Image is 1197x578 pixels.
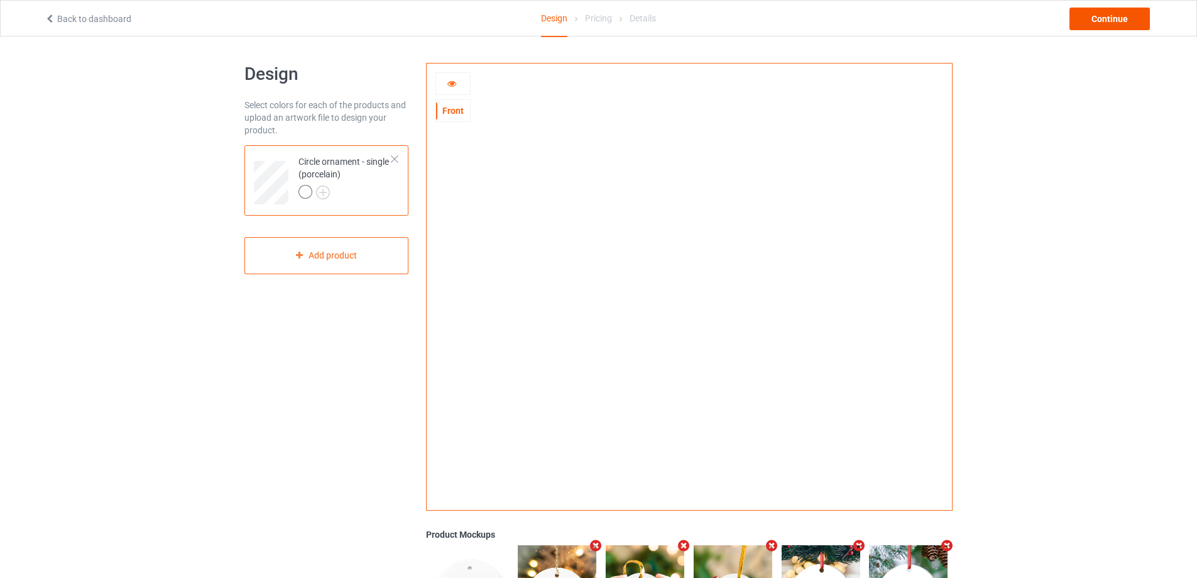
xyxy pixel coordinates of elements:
i: Remove mockup [939,539,955,552]
div: Select colors for each of the products and upload an artwork file to design your product. [244,99,408,136]
i: Remove mockup [851,539,867,552]
div: Design [541,1,567,37]
i: Remove mockup [763,539,779,552]
div: Continue [1069,8,1150,30]
div: Product Mockups [426,528,953,541]
div: Circle ornament - single (porcelain) [244,145,408,216]
img: svg+xml;base64,PD94bWwgdmVyc2lvbj0iMS4wIiBlbmNvZGluZz0iVVRGLTgiPz4KPHN2ZyB3aWR0aD0iMjJweCIgaGVpZ2... [316,186,330,199]
i: Remove mockup [676,539,692,552]
div: Add product [244,237,408,274]
i: Remove mockup [588,539,604,552]
div: Circle ornament - single (porcelain) [298,155,392,198]
h1: Design [244,63,408,86]
div: Front [436,104,470,117]
div: Pricing [585,1,612,36]
a: Back to dashboard [45,14,131,24]
div: Details [630,1,656,36]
